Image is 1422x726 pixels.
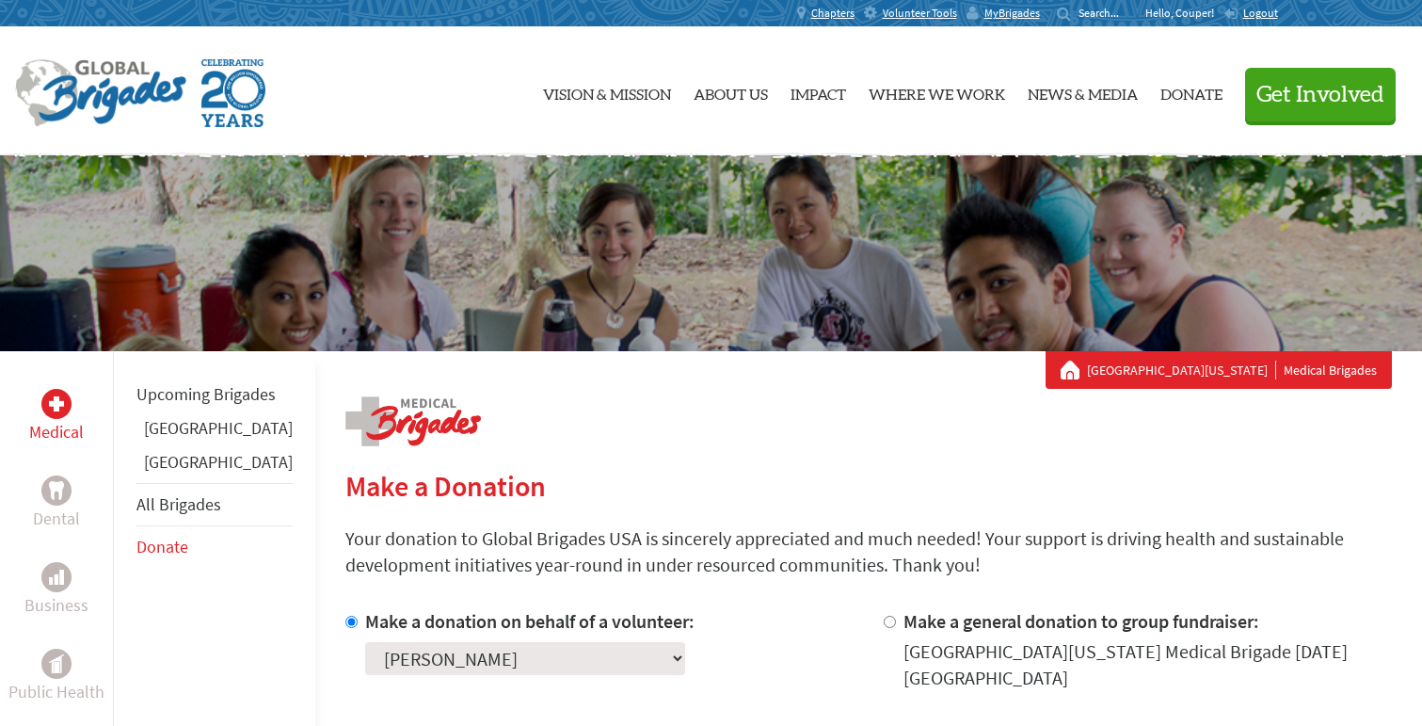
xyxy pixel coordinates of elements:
div: Business [41,562,72,592]
a: [GEOGRAPHIC_DATA] [144,417,293,439]
label: Make a donation on behalf of a volunteer: [365,609,695,633]
p: Your donation to Global Brigades USA is sincerely appreciated and much needed! Your support is dr... [345,525,1392,578]
a: Logout [1223,6,1278,21]
a: Donate [1160,42,1222,140]
li: Guatemala [136,449,293,483]
a: Donate [136,536,188,557]
a: About Us [694,42,768,140]
li: Ghana [136,415,293,449]
a: News & Media [1028,42,1138,140]
label: Make a general donation to group fundraiser: [903,609,1259,633]
a: Impact [791,42,846,140]
img: Public Health [49,654,64,673]
a: [GEOGRAPHIC_DATA][US_STATE] [1087,361,1276,379]
a: Where We Work [869,42,1005,140]
a: Public HealthPublic Health [8,649,104,705]
input: Search... [1078,6,1132,20]
p: Medical [29,419,84,445]
div: [GEOGRAPHIC_DATA][US_STATE] Medical Brigade [DATE] [GEOGRAPHIC_DATA] [903,638,1392,691]
a: [GEOGRAPHIC_DATA] [144,451,293,473]
a: DentalDental [33,476,80,532]
div: Dental [41,476,72,506]
h2: Make a Donation [345,469,1392,503]
a: BusinessBusiness [24,562,88,619]
a: MedicalMedical [29,389,84,445]
li: Upcoming Brigades [136,374,293,415]
img: Global Brigades Logo [15,59,186,127]
p: Public Health [8,679,104,705]
img: Business [49,570,64,585]
img: Medical [49,396,64,411]
span: Get Involved [1256,84,1384,106]
div: Medical [41,389,72,419]
span: Logout [1243,6,1278,20]
p: Hello, Couper! [1145,6,1223,21]
span: Volunteer Tools [883,6,957,21]
span: MyBrigades [984,6,1040,21]
a: Upcoming Brigades [136,383,276,405]
img: Global Brigades Celebrating 20 Years [201,59,265,127]
li: Donate [136,526,293,568]
img: Dental [49,481,64,499]
button: Get Involved [1245,68,1396,121]
a: All Brigades [136,493,221,515]
div: Public Health [41,649,72,679]
li: All Brigades [136,483,293,526]
img: logo-medical.png [345,396,481,446]
a: Vision & Mission [543,42,671,140]
div: Medical Brigades [1061,361,1377,379]
span: Chapters [811,6,855,21]
p: Business [24,592,88,619]
p: Dental [33,506,80,532]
